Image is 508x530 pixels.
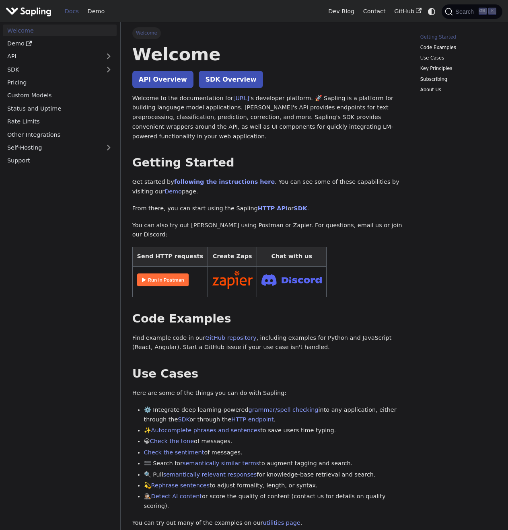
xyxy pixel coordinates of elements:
[132,247,208,266] th: Send HTTP requests
[3,77,117,88] a: Pricing
[144,405,403,425] li: ⚙️ Integrate deep learning-powered into any application, either through the or through the .
[83,5,109,18] a: Demo
[144,426,403,436] li: ✨ to save users time typing.
[3,129,117,140] a: Other Integrations
[390,5,426,18] a: GitHub
[3,51,101,62] a: API
[132,333,403,353] p: Find example code in our , including examples for Python and JavaScript (React, Angular). Start a...
[144,448,403,458] li: of messages.
[488,8,496,15] kbd: K
[420,65,494,72] a: Key Principles
[231,416,274,423] a: HTTP endpoint
[420,76,494,83] a: Subscribing
[426,6,438,17] button: Switch between dark and light mode (currently system mode)
[233,95,249,101] a: [URL]
[132,156,403,170] h2: Getting Started
[3,142,117,154] a: Self-Hosting
[165,188,182,195] a: Demo
[151,493,202,499] a: Detect AI content
[151,482,210,489] a: Rephrase sentences
[132,312,403,326] h2: Code Examples
[163,471,257,478] a: semantically relevant responses
[144,459,403,468] li: 🟰 Search for to augment tagging and search.
[178,416,189,423] a: SDK
[257,247,327,266] th: Chat with us
[3,25,117,36] a: Welcome
[132,177,403,197] p: Get started by . You can see some of these capabilities by visiting our page.
[442,4,502,19] button: Search (Ctrl+K)
[205,335,256,341] a: GitHub repository
[132,204,403,214] p: From there, you can start using the Sapling or .
[144,492,403,511] li: 🕵🏽‍♀️ or score the quality of content (contact us for details on quality scoring).
[132,27,403,39] nav: Breadcrumbs
[183,460,259,466] a: semantically similar terms
[3,103,117,114] a: Status and Uptime
[420,33,494,41] a: Getting Started
[199,71,263,88] a: SDK Overview
[101,51,117,62] button: Expand sidebar category 'API'
[212,271,253,289] img: Connect in Zapier
[132,367,403,381] h2: Use Cases
[132,94,403,142] p: Welcome to the documentation for 's developer platform. 🚀 Sapling is a platform for building lang...
[294,205,307,212] a: SDK
[144,437,403,446] li: 😀 of messages.
[3,90,117,101] a: Custom Models
[60,5,83,18] a: Docs
[132,221,403,240] p: You can also try out [PERSON_NAME] using Postman or Zapier. For questions, email us or join our D...
[359,5,390,18] a: Contact
[132,388,403,398] p: Here are some of the things you can do with Sapling:
[174,179,275,185] a: following the instructions here
[420,54,494,62] a: Use Cases
[6,6,51,17] img: Sapling.ai
[150,438,194,444] a: Check the tone
[263,520,300,526] a: utilities page
[249,407,319,413] a: grammar/spell checking
[3,64,101,75] a: SDK
[144,481,403,491] li: 💫 to adjust formality, length, or syntax.
[144,470,403,480] li: 🔍 Pull for knowledge-base retrieval and search.
[420,44,494,51] a: Code Examples
[144,449,204,456] a: Check the sentiment
[101,64,117,75] button: Expand sidebar category 'SDK'
[261,272,322,288] img: Join Discord
[6,6,54,17] a: Sapling.ai
[132,43,403,65] h1: Welcome
[132,27,161,39] span: Welcome
[3,116,117,127] a: Rate Limits
[258,205,288,212] a: HTTP API
[3,38,117,49] a: Demo
[132,518,403,528] p: You can try out many of the examples on our .
[208,247,257,266] th: Create Zaps
[137,273,189,286] img: Run in Postman
[151,427,261,433] a: Autocomplete phrases and sentences
[453,8,479,15] span: Search
[324,5,358,18] a: Dev Blog
[3,155,117,166] a: Support
[420,86,494,94] a: About Us
[132,71,193,88] a: API Overview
